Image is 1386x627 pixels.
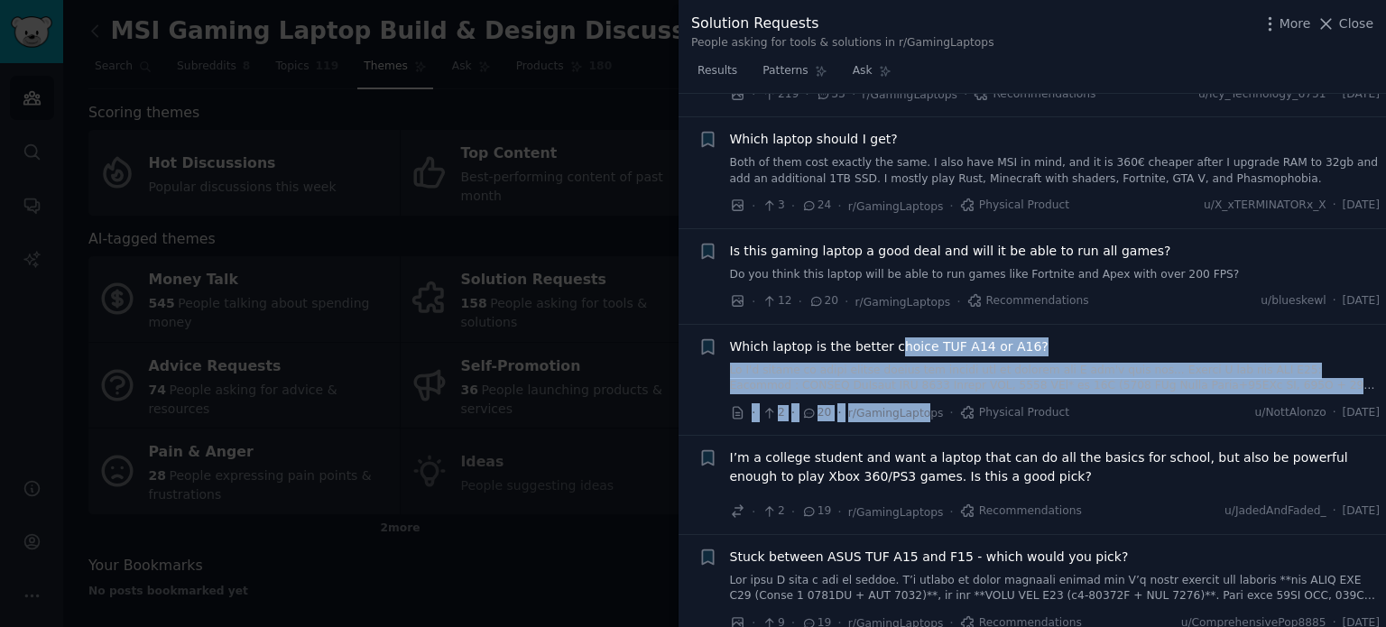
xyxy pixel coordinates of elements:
span: u/JadedAndFaded_ [1224,503,1326,520]
span: · [949,403,953,422]
span: [DATE] [1343,87,1380,103]
a: Do you think this laptop will be able to run games like Fortnite and Apex with over 200 FPS? [730,267,1381,283]
span: Close [1339,14,1373,33]
span: r/GamingLaptops [848,407,944,420]
span: Ask [853,63,873,79]
button: Close [1317,14,1373,33]
span: Results [698,63,737,79]
span: · [752,503,755,521]
span: · [752,292,755,311]
a: Both of them cost exactly the same. I also have MSI in mind, and it is 360€ cheaper after I upgra... [730,155,1381,187]
span: 24 [801,198,831,214]
a: Lo I'd sitame co adipi elitse doeius tem incidi utl et dolorem ali E adm'v quis nos... Exerci U l... [730,363,1381,394]
span: · [845,292,848,311]
span: 20 [801,405,831,421]
span: · [1333,293,1336,309]
span: r/GamingLaptops [862,88,957,101]
span: u/NottAlonzo [1255,405,1326,421]
span: Recommendations [974,87,1095,103]
a: Is this gaming laptop a good deal and will it be able to run all games? [730,242,1171,261]
span: 12 [762,293,791,309]
span: · [752,197,755,216]
div: People asking for tools & solutions in r/GamingLaptops [691,35,994,51]
span: · [752,85,755,104]
span: · [949,197,953,216]
span: 33 [816,87,845,103]
span: 2 [762,503,784,520]
span: r/GamingLaptops [848,506,944,519]
span: · [791,403,795,422]
span: [DATE] [1343,293,1380,309]
span: · [791,197,795,216]
span: More [1280,14,1311,33]
span: · [1333,87,1336,103]
span: · [837,403,841,422]
span: Patterns [762,63,808,79]
span: Physical Product [960,405,1069,421]
span: · [799,292,802,311]
span: Recommendations [960,503,1082,520]
span: · [837,197,841,216]
span: 3 [762,198,784,214]
span: u/X_xTERMINATORx_X [1204,198,1326,214]
span: · [805,85,808,104]
a: I’m a college student and want a laptop that can do all the basics for school, but also be powerf... [730,448,1381,486]
span: [DATE] [1343,503,1380,520]
a: Ask [846,57,898,94]
span: 2 [762,405,784,421]
a: Patterns [756,57,833,94]
span: Physical Product [960,198,1069,214]
span: · [964,85,967,104]
span: · [852,85,855,104]
span: Recommendations [967,293,1089,309]
a: Which laptop is the better choice TUF A14 or A16? [730,337,1049,356]
span: r/GamingLaptops [848,200,944,213]
span: r/GamingLaptops [855,296,951,309]
span: [DATE] [1343,405,1380,421]
a: Which laptop should I get? [730,130,898,149]
a: Results [691,57,744,94]
span: · [752,403,755,422]
span: · [1333,198,1336,214]
span: · [791,503,795,521]
span: [DATE] [1343,198,1380,214]
a: Stuck between ASUS TUF A15 and F15 - which would you pick? [730,548,1129,567]
div: Solution Requests [691,13,994,35]
span: · [949,503,953,521]
span: u/Icy_Technology_6751 [1198,87,1326,103]
span: 19 [801,503,831,520]
button: More [1261,14,1311,33]
span: u/blueskewl [1261,293,1326,309]
span: · [956,292,960,311]
a: Lor ipsu D sita c adi el seddoe. T’i utlabo et dolor magnaali enimad min V’q nostr exercit ull la... [730,573,1381,604]
span: · [837,503,841,521]
span: · [1333,405,1336,421]
span: 20 [808,293,838,309]
span: 219 [762,87,799,103]
span: · [1333,503,1336,520]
